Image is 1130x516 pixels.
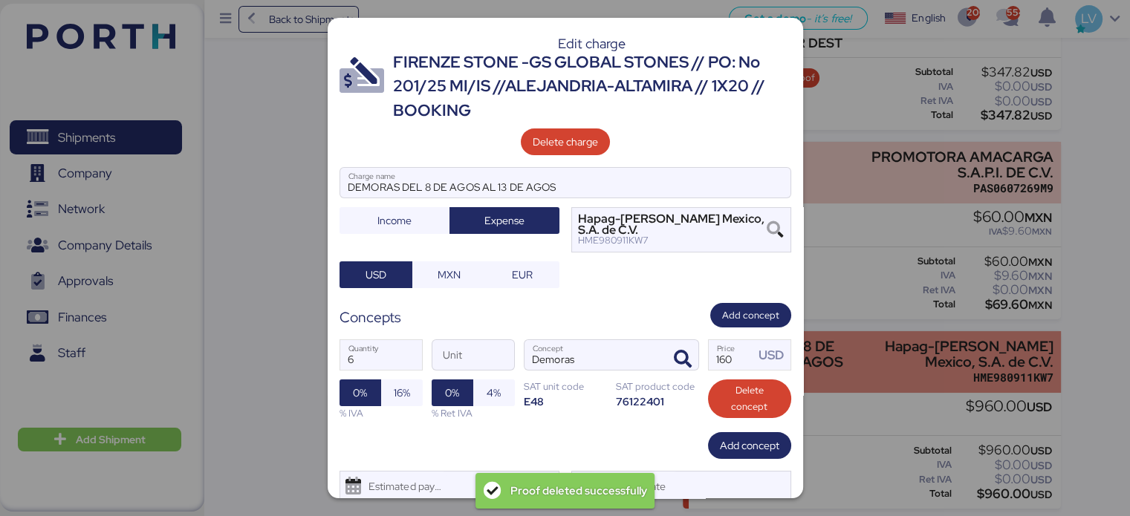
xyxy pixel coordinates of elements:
button: EUR [486,261,559,288]
button: Delete concept [708,379,791,418]
div: SAT product code [616,379,699,393]
span: 4% [487,384,501,402]
button: 4% [473,379,515,406]
button: MXN [412,261,486,288]
div: Concepts [340,307,401,328]
div: Edit charge [393,37,791,50]
button: Delete charge [521,128,610,155]
button: Add concept [708,432,791,459]
span: MXN [438,266,461,284]
button: Add concept [710,303,791,327]
button: ConceptConcept [667,344,698,375]
div: HME980911KW7 [578,235,766,246]
span: 16% [394,384,410,402]
div: E48 [524,394,607,408]
span: Income [377,212,412,229]
div: % IVA [340,406,423,420]
span: EUR [512,266,533,284]
div: 76122401 [616,394,699,408]
div: FIRENZE STONE -GS GLOBAL STONES // PO: No 201/25 MI/IS //ALEJANDRIA-ALTAMIRA // 1X20 // BOOKING [393,50,791,123]
button: 16% [381,379,423,406]
input: Unit [432,340,514,370]
button: Income [340,207,449,234]
span: 0% [353,384,367,402]
span: Add concept [722,307,779,324]
span: Add concept [720,437,779,454]
span: 0% [445,384,459,402]
div: SAT unit code [524,379,607,393]
button: USD [340,261,413,288]
input: Price [709,340,755,370]
input: Charge name [340,168,790,197]
div: USD [759,346,790,365]
div: Proof deleted successfully [510,477,647,505]
div: Hapag-[PERSON_NAME] Mexico, S.A. de C.V. [578,214,766,235]
input: Quantity [340,340,422,370]
span: USD [366,266,386,284]
span: Expense [484,212,525,229]
button: 0% [432,379,473,406]
input: Concept [525,340,663,370]
button: Expense [449,207,559,234]
div: % Ret IVA [432,406,515,420]
span: Delete charge [533,133,598,151]
span: Delete concept [720,382,779,415]
button: 0% [340,379,381,406]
